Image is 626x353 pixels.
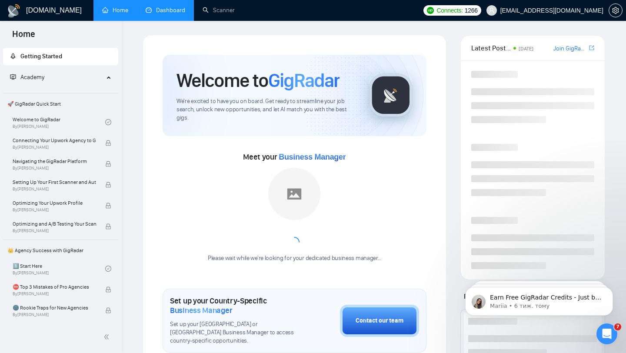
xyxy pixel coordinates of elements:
[170,306,232,315] span: Business Manager
[596,323,617,344] iframe: Intercom live chat
[436,6,463,15] span: Connects:
[279,153,346,161] span: Business Manager
[609,7,622,14] span: setting
[176,97,355,122] span: We're excited to have you on board. Get ready to streamline your job search, unlock new opportuni...
[4,242,117,259] span: 👑 Agency Success with GigRadar
[146,7,185,14] a: dashboardDashboard
[105,307,111,313] span: lock
[268,168,320,220] img: placeholder.png
[589,44,594,51] span: export
[471,43,511,53] span: Latest Posts from the GigRadar Community
[7,4,21,18] img: logo
[13,199,96,207] span: Optimizing Your Upwork Profile
[268,69,340,92] span: GigRadar
[13,283,96,291] span: ⛔ Top 3 Mistakes of Pro Agencies
[105,140,111,146] span: lock
[5,28,42,46] span: Home
[203,254,386,263] div: Please wait while we're looking for your dedicated business manager...
[10,74,16,80] span: fund-projection-screen
[105,182,111,188] span: lock
[609,7,623,14] a: setting
[105,286,111,293] span: lock
[465,6,478,15] span: 1266
[13,259,105,278] a: 1️⃣ Start HereBy[PERSON_NAME]
[369,73,413,117] img: gigradar-logo.png
[170,320,296,345] span: Set up your [GEOGRAPHIC_DATA] or [GEOGRAPHIC_DATA] Business Manager to access country-specific op...
[13,136,96,145] span: Connecting Your Upwork Agency to GigRadar
[102,7,128,14] a: homeHome
[176,69,340,92] h1: Welcome to
[105,203,111,209] span: lock
[13,157,96,166] span: Navigating the GigRadar Platform
[10,53,16,59] span: rocket
[105,223,111,230] span: lock
[105,266,111,272] span: check-circle
[13,166,96,171] span: By [PERSON_NAME]
[13,207,96,213] span: By [PERSON_NAME]
[287,235,301,249] span: loading
[13,145,96,150] span: By [PERSON_NAME]
[13,228,96,233] span: By [PERSON_NAME]
[519,46,533,52] span: [DATE]
[10,73,44,81] span: Academy
[4,95,117,113] span: 🚀 GigRadar Quick Start
[13,186,96,192] span: By [PERSON_NAME]
[13,312,96,317] span: By [PERSON_NAME]
[38,25,150,240] span: Earn Free GigRadar Credits - Just by Sharing Your Story! 💬 Want more credits for sending proposal...
[452,269,626,330] iframe: Intercom notifications повідомлення
[13,178,96,186] span: Setting Up Your First Scanner and Auto-Bidder
[356,316,403,326] div: Contact our team
[13,291,96,296] span: By [PERSON_NAME]
[20,73,44,81] span: Academy
[13,220,96,228] span: Optimizing and A/B Testing Your Scanner for Better Results
[553,44,587,53] a: Join GigRadar Slack Community
[20,53,62,60] span: Getting Started
[105,119,111,125] span: check-circle
[13,303,96,312] span: 🌚 Rookie Traps for New Agencies
[170,296,296,315] h1: Set up your Country-Specific
[13,113,105,132] a: Welcome to GigRadarBy[PERSON_NAME]
[38,33,150,41] p: Message from Mariia, sent 6 тиж. тому
[203,7,235,14] a: searchScanner
[103,333,112,341] span: double-left
[589,44,594,52] a: export
[427,7,434,14] img: upwork-logo.png
[243,152,346,162] span: Meet your
[105,161,111,167] span: lock
[614,323,621,330] span: 7
[489,7,495,13] span: user
[609,3,623,17] button: setting
[340,305,419,337] button: Contact our team
[3,48,118,65] li: Getting Started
